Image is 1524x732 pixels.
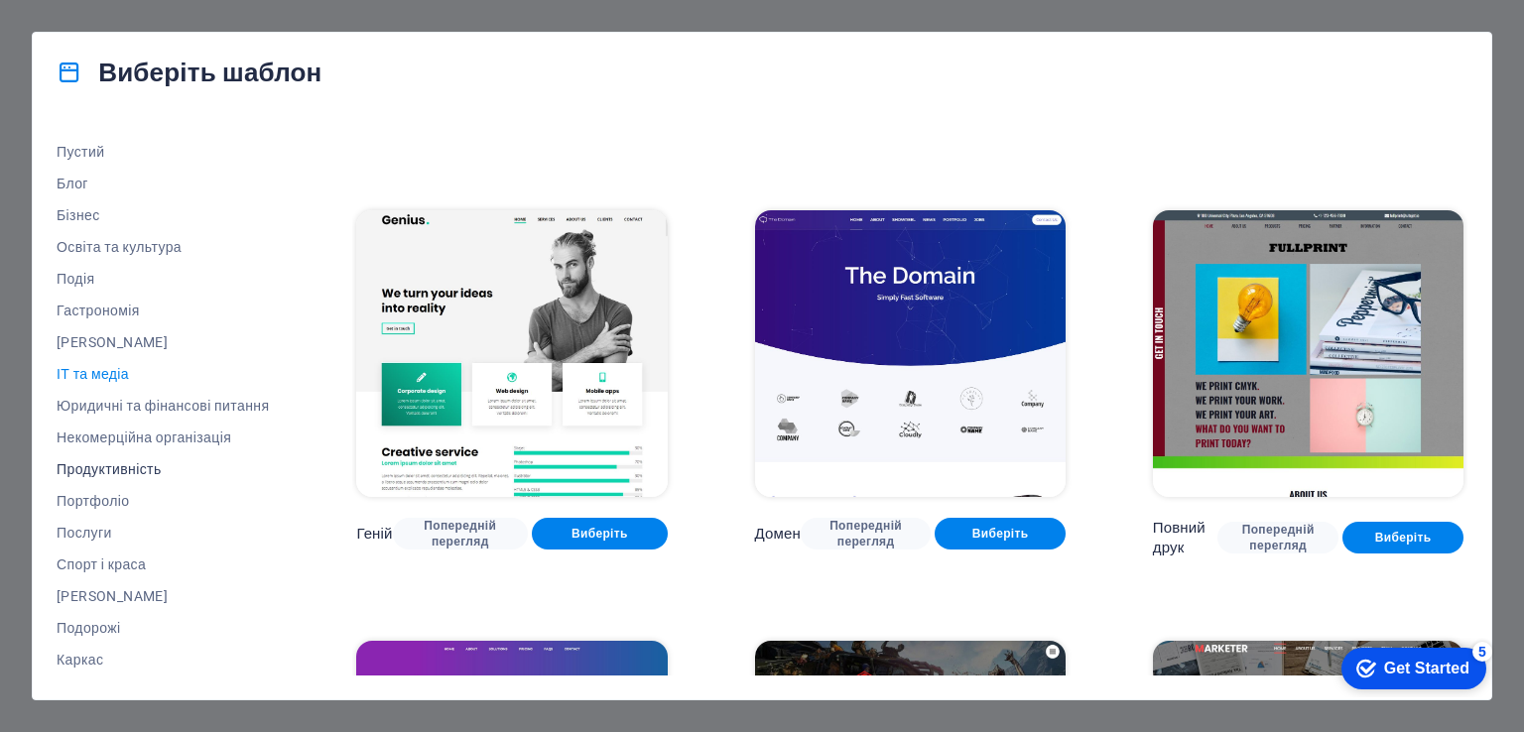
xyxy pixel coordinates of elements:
button: Попередній перегляд [1217,522,1338,553]
font: Домен [755,525,801,543]
font: Виберіть [571,527,628,541]
button: Попередній перегляд [393,518,529,549]
button: ІТ та медіа [57,358,269,390]
button: Бізнес [57,199,269,231]
font: Блог [57,176,88,191]
font: Продуктивність [57,461,162,477]
font: Геній [356,525,392,543]
font: [PERSON_NAME] [57,588,168,604]
img: Повний друк [1153,210,1463,497]
button: Юридичні та фінансові питання [57,390,269,422]
img: Геній [356,210,667,497]
button: Пустий [57,136,269,168]
font: Спорт і краса [57,556,146,572]
font: Освіта та культура [57,239,182,255]
button: Попередній перегляд [801,518,931,549]
font: Виберіть [972,527,1029,541]
font: Попередній перегляд [1242,523,1315,552]
button: [PERSON_NAME] [57,326,269,358]
img: Домен [755,210,1066,497]
button: Спорт і краса [57,549,269,580]
font: Юридичні та фінансові питання [57,398,269,414]
button: Блог [57,168,269,199]
button: Некомерційна організація [57,422,269,453]
button: Портфоліо [57,485,269,517]
div: Get Started [59,22,144,40]
font: Послуги [57,525,112,541]
div: 5 [147,4,167,24]
button: [PERSON_NAME] [57,580,269,612]
font: Подія [57,271,94,287]
font: Бізнес [57,207,100,223]
button: Подія [57,263,269,295]
button: Виберіть [532,518,668,549]
font: Некомерційна організація [57,429,231,445]
font: Гастрономія [57,303,140,318]
font: Пустий [57,144,104,160]
button: Подорожі [57,612,269,644]
font: Каркас [57,652,103,668]
font: ІТ та медіа [57,366,129,382]
button: Каркас [57,644,269,675]
button: Послуги [57,517,269,549]
button: Виберіть [935,518,1065,549]
font: Подорожі [57,620,121,636]
div: Get Started 5 items remaining, 0% complete [16,10,161,52]
font: Виберіть шаблон [98,58,321,87]
button: Виберіть [1342,522,1463,553]
button: Гастрономія [57,295,269,326]
font: Повний друк [1153,519,1206,556]
button: Освіта та культура [57,231,269,263]
font: [PERSON_NAME] [57,334,168,350]
button: Продуктивність [57,453,269,485]
font: Виберіть [1375,531,1432,545]
font: Попередній перегляд [424,519,496,549]
font: Попередній перегляд [829,519,902,549]
font: Портфоліо [57,493,129,509]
